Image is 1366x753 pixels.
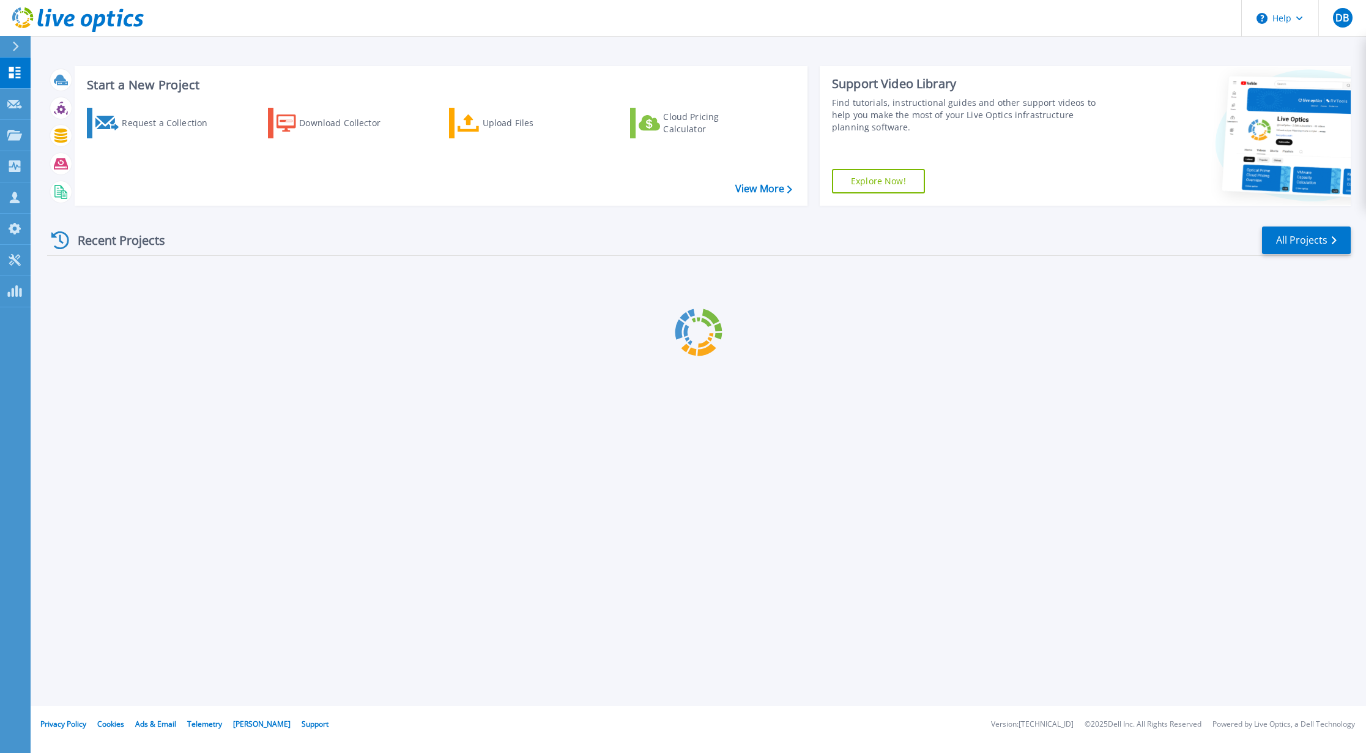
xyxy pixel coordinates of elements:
[735,183,792,195] a: View More
[299,111,397,135] div: Download Collector
[663,111,761,135] div: Cloud Pricing Calculator
[1085,721,1201,729] li: © 2025 Dell Inc. All Rights Reserved
[832,76,1105,92] div: Support Video Library
[1262,227,1351,254] a: All Projects
[135,719,176,729] a: Ads & Email
[87,78,792,92] h3: Start a New Project
[122,111,220,135] div: Request a Collection
[302,719,329,729] a: Support
[1212,721,1355,729] li: Powered by Live Optics, a Dell Technology
[187,719,222,729] a: Telemetry
[630,108,767,138] a: Cloud Pricing Calculator
[97,719,124,729] a: Cookies
[832,169,925,193] a: Explore Now!
[47,225,182,255] div: Recent Projects
[449,108,585,138] a: Upload Files
[87,108,223,138] a: Request a Collection
[40,719,86,729] a: Privacy Policy
[991,721,1074,729] li: Version: [TECHNICAL_ID]
[268,108,404,138] a: Download Collector
[483,111,581,135] div: Upload Files
[233,719,291,729] a: [PERSON_NAME]
[1335,13,1349,23] span: DB
[832,97,1105,133] div: Find tutorials, instructional guides and other support videos to help you make the most of your L...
